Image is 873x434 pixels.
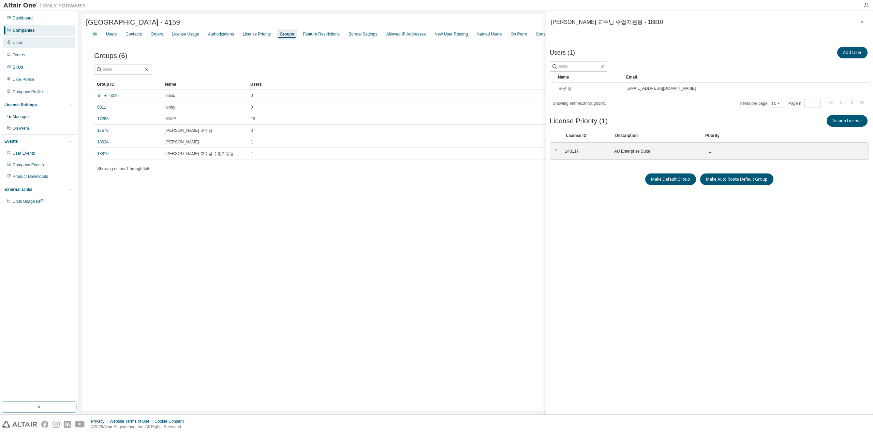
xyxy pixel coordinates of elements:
span: License Priority (1) [550,117,608,125]
img: facebook.svg [41,421,48,428]
div: Priority [705,133,720,138]
div: New User Routing [434,31,468,37]
img: youtube.svg [75,421,85,428]
div: Product Downloads [13,174,48,179]
button: Make Default Group [645,173,696,185]
div: Description [615,133,697,138]
div: Orders [151,31,163,37]
div: License Settings [4,102,37,108]
div: Companies [13,28,35,33]
span: Users (1) [550,49,575,56]
span: Showing entries 1 through 6 of 6 [97,166,150,171]
span: [PERSON_NAME] 교수님 수업지원용 [165,151,234,156]
div: Named Users [477,31,502,37]
div: 148117 [565,149,606,154]
div: Name [558,72,621,83]
div: Contacts [125,31,142,37]
div: Cookie Consent [154,419,188,424]
img: altair_logo.svg [2,421,37,428]
div: Authorizations [208,31,234,37]
div: Users [13,40,23,45]
div: On Prem [511,31,527,37]
div: AU Enterprise Suite [614,149,696,154]
div: Email [626,72,855,83]
div: Company Profile [13,89,43,95]
div: Website Terms of Use [109,419,154,424]
div: Managed [13,114,30,120]
div: User Events [13,151,35,156]
span: 0 [251,104,253,110]
span: [EMAIL_ADDRESS][DOMAIN_NAME] [626,86,696,91]
div: External Links [4,187,32,192]
span: 도윤 정 [558,86,572,91]
div: Orders [13,52,25,58]
span: 3 [251,128,253,133]
p: © 2025 Altair Engineering, Inc. All Rights Reserved. [91,424,188,430]
span: [GEOGRAPHIC_DATA] - 4159 [86,18,180,26]
span: Items per page [740,99,782,108]
div: Feature Restrictions [303,31,340,37]
img: instagram.svg [53,421,60,428]
button: 10 [771,101,781,106]
div: Name [165,79,245,90]
div: On Prem [13,126,29,131]
span: Units Usage BI [13,199,44,204]
div: Allowed IP Addresses [386,31,426,37]
div: Events [4,139,18,144]
div: SKUs [13,65,23,70]
span: [PERSON_NAME] [165,139,199,145]
span: Groups (6) [94,52,127,60]
div: Users [106,31,117,37]
span: basic [165,93,175,98]
a: 18624 [97,139,108,145]
img: linkedin.svg [64,421,71,428]
a: 17673 [97,128,108,133]
span: 19 [251,116,255,122]
a: 6011 [97,104,106,110]
span: 1 [251,139,253,145]
span: [PERSON_NAME] 교수님 [165,128,212,133]
div: Dashboard [13,15,33,21]
div: License Usage [172,31,199,37]
div: Consumables [536,31,561,37]
div: Borrow Settings [349,31,378,37]
span: Showing entries 1 through 1 of 1 [553,101,606,106]
span: 0 [251,93,253,98]
span: lobby [165,104,175,110]
a: 6010 [97,93,119,98]
div: Group ID [97,79,160,90]
span: Page n. [788,99,821,108]
div: Info [90,31,97,37]
button: Assign License [827,115,868,127]
div: Users [250,79,838,90]
div: License Priority [243,31,271,37]
span: KSAE [165,116,176,122]
div: ⠿ [554,149,558,154]
div: Groups [280,31,294,37]
div: License ID [566,133,607,138]
span: 1 [251,151,253,156]
div: Company Events [13,162,44,168]
div: User Profile [13,77,34,82]
a: 18810 [97,151,108,156]
div: [PERSON_NAME] 교수님 수업지원용 - 18810 [551,19,663,25]
button: Add User [837,47,868,58]
button: Make Auto Route Default Group [700,173,773,185]
img: Altair One [3,2,89,9]
div: 1 [704,149,711,154]
div: Privacy [91,419,109,424]
a: 17288 [97,116,108,122]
